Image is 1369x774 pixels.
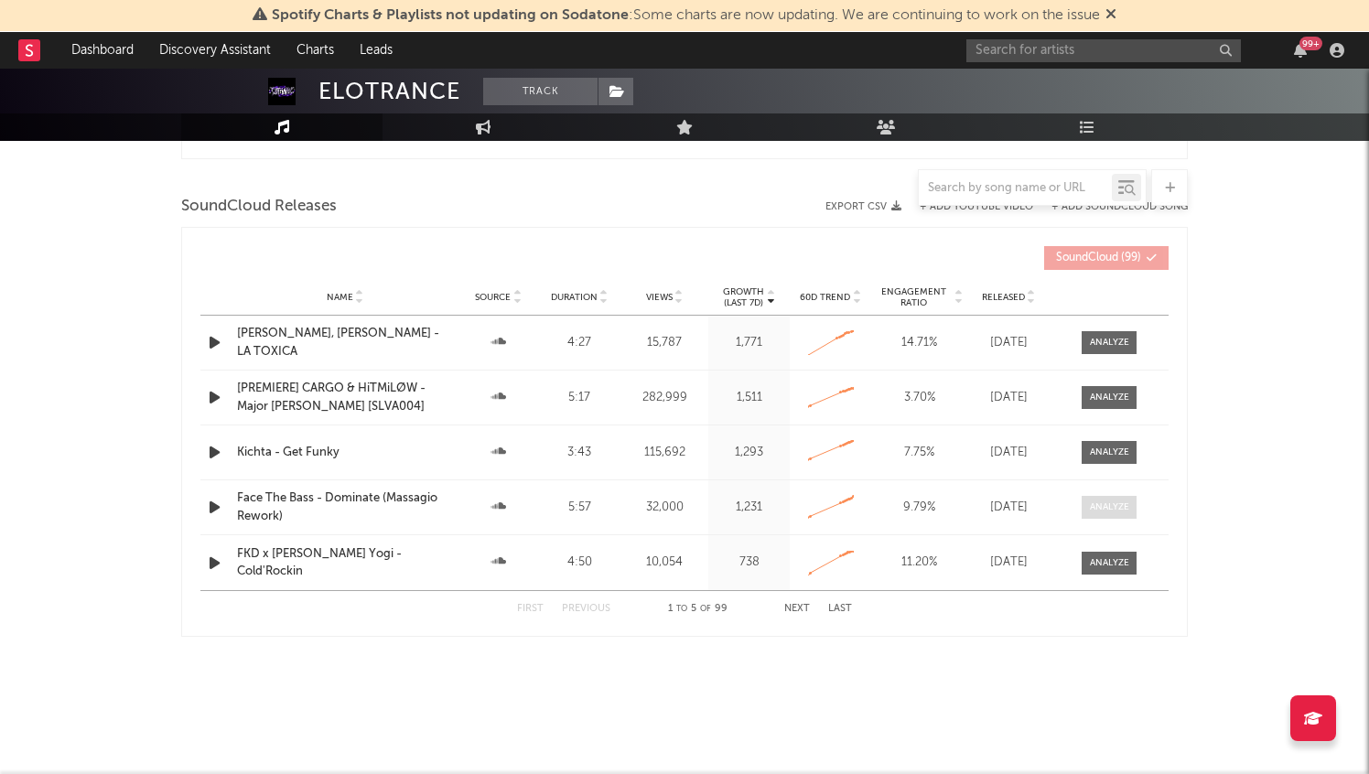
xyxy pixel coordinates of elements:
[972,499,1045,517] div: [DATE]
[972,444,1045,462] div: [DATE]
[544,389,616,407] div: 5:17
[1105,8,1116,23] span: Dismiss
[676,605,687,613] span: to
[972,389,1045,407] div: [DATE]
[284,32,347,69] a: Charts
[625,389,705,407] div: 282,999
[713,554,785,572] div: 738
[1051,202,1188,212] button: + Add SoundCloud Song
[876,499,963,517] div: 9.79 %
[982,292,1025,303] span: Released
[828,604,852,614] button: Last
[237,325,453,360] a: [PERSON_NAME], [PERSON_NAME] - LA TOXICA
[647,598,748,620] div: 1 5 99
[1056,253,1141,263] span: ( 99 )
[347,32,405,69] a: Leads
[625,444,705,462] div: 115,692
[723,297,764,308] p: (Last 7d)
[920,202,1033,212] button: + Add YouTube Video
[544,499,616,517] div: 5:57
[483,78,598,105] button: Track
[713,389,785,407] div: 1,511
[475,292,511,303] span: Source
[1299,37,1322,50] div: 99 +
[972,554,1045,572] div: [DATE]
[1033,202,1188,212] button: + Add SoundCloud Song
[713,334,785,352] div: 1,771
[876,334,963,352] div: 14.71 %
[700,605,711,613] span: of
[713,499,785,517] div: 1,231
[1044,246,1169,270] button: SoundCloud(99)
[237,444,453,462] a: Kichta - Get Funky
[876,444,963,462] div: 7.75 %
[625,499,705,517] div: 32,000
[181,196,337,218] span: SoundCloud Releases
[800,292,850,303] span: 60D Trend
[713,444,785,462] div: 1,293
[723,286,764,297] p: Growth
[237,545,453,581] a: FKD x [PERSON_NAME] Yogi - Cold'Rockin
[551,292,598,303] span: Duration
[1294,43,1307,58] button: 99+
[237,380,453,415] a: [PREMIERE] CARGO & HiTMiLØW - Major [PERSON_NAME] [SLVA004]
[876,286,952,308] span: Engagement Ratio
[327,292,353,303] span: Name
[825,201,901,212] button: Export CSV
[517,604,544,614] button: First
[59,32,146,69] a: Dashboard
[784,604,810,614] button: Next
[544,444,616,462] div: 3:43
[272,8,1100,23] span: : Some charts are now updating. We are continuing to work on the issue
[901,202,1033,212] div: + Add YouTube Video
[237,489,453,525] a: Face The Bass - Dominate (Massagio Rework)
[1056,253,1118,263] span: SoundCloud
[625,554,705,572] div: 10,054
[544,334,616,352] div: 4:27
[146,32,284,69] a: Discovery Assistant
[272,8,629,23] span: Spotify Charts & Playlists not updating on Sodatone
[625,334,705,352] div: 15,787
[919,181,1112,196] input: Search by song name or URL
[876,554,963,572] div: 11.20 %
[876,389,963,407] div: 3.70 %
[966,39,1241,62] input: Search for artists
[318,78,460,105] div: ELOTRANCE
[562,604,610,614] button: Previous
[544,554,616,572] div: 4:50
[972,334,1045,352] div: [DATE]
[646,292,673,303] span: Views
